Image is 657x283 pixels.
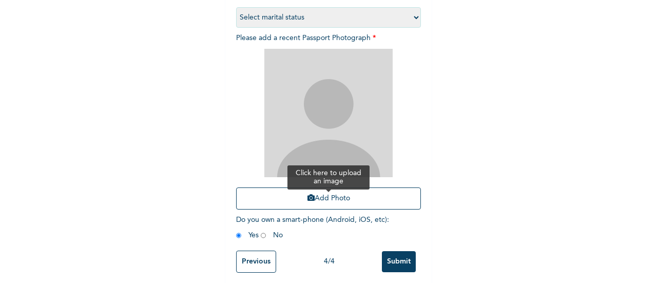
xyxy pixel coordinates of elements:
span: Please add a recent Passport Photograph [236,34,421,215]
input: Previous [236,251,276,273]
div: 4 / 4 [276,256,382,267]
img: Crop [264,49,393,177]
span: Do you own a smart-phone (Android, iOS, etc) : Yes No [236,216,389,239]
input: Submit [382,251,416,272]
button: Add Photo [236,187,421,210]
